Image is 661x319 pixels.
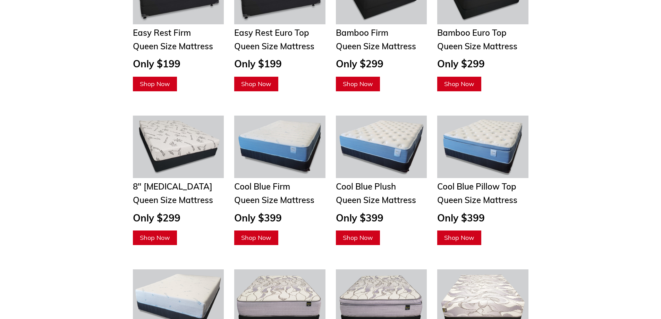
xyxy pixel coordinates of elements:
[437,195,517,205] span: Queen Size Mattress
[444,80,474,88] span: Shop Now
[133,41,213,51] span: Queen Size Mattress
[437,77,481,91] a: Shop Now
[343,80,373,88] span: Shop Now
[241,234,271,242] span: Shop Now
[133,116,224,178] img: Bamboo 8
[336,77,380,91] a: Shop Now
[234,181,290,192] span: Cool Blue Firm
[133,181,212,192] span: 8" [MEDICAL_DATA]
[336,41,416,51] span: Queen Size Mattress
[336,230,380,245] a: Shop Now
[234,27,309,38] span: Easy Rest Euro Top
[133,27,191,38] span: Easy Rest Firm
[336,181,396,192] span: Cool Blue Plush
[234,195,314,205] span: Queen Size Mattress
[133,230,177,245] a: Shop Now
[336,116,427,178] img: Cool Blue Plush Mattress
[234,212,282,224] span: Only $399
[234,116,325,178] img: Cool Blue Firm Mattress
[234,58,282,70] span: Only $199
[336,212,383,224] span: Only $399
[133,77,177,91] a: Shop Now
[437,181,516,192] span: Cool Blue Pillow Top
[234,41,314,51] span: Queen Size Mattress
[234,230,278,245] a: Shop Now
[234,77,278,91] a: Shop Now
[437,58,485,70] span: Only $299
[444,234,474,242] span: Shop Now
[133,212,180,224] span: Only $299
[437,212,485,224] span: Only $399
[336,58,383,70] span: Only $299
[437,27,507,38] span: Bamboo Euro Top
[336,195,416,205] span: Queen Size Mattress
[133,195,213,205] span: Queen Size Mattress
[336,27,388,38] span: Bamboo Firm
[140,80,170,88] span: Shop Now
[133,58,180,70] span: Only $199
[437,116,528,178] img: Cool Blue Pillow Top Mattress
[437,230,481,245] a: Shop Now
[343,234,373,242] span: Shop Now
[437,41,517,51] span: Queen Size Mattress
[140,234,170,242] span: Shop Now
[241,80,271,88] span: Shop Now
